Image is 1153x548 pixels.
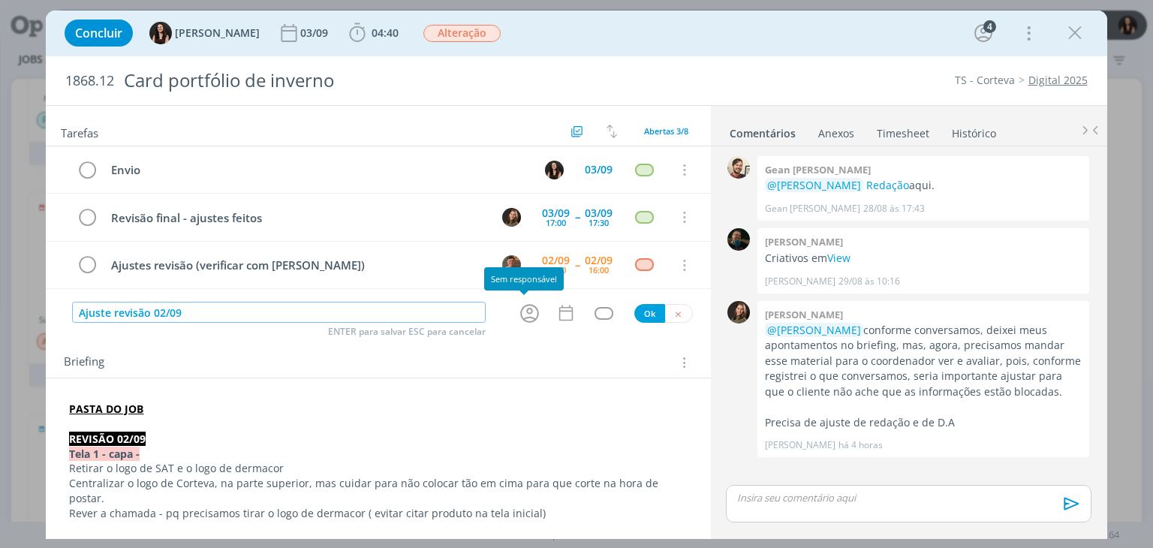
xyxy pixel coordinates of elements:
div: Revisão final - ajustes feitos [104,209,488,227]
a: Comentários [729,119,796,141]
div: 16:00 [589,266,609,274]
button: I [543,158,566,181]
div: 15:00 [546,266,566,274]
p: [PERSON_NAME] [765,438,835,452]
span: ENTER para salvar ESC para cancelar [328,326,486,338]
p: Precisa de ajuste de redação e de D.A [765,415,1082,430]
a: TS - Corteva [955,73,1015,87]
span: -- [575,212,580,222]
p: [PERSON_NAME] [765,275,835,288]
b: Gean [PERSON_NAME] [765,163,871,176]
img: M [727,228,750,251]
span: Alteração [423,25,501,42]
b: [PERSON_NAME] [765,235,843,248]
div: dialog [46,11,1106,539]
img: arrow-down-up.svg [607,125,617,138]
button: Concluir [65,20,133,47]
p: aqui. [765,178,1082,193]
div: 03/09 [542,208,570,218]
div: 02/09 [542,255,570,266]
span: [PERSON_NAME] [175,28,260,38]
div: 4 [983,20,996,33]
div: 02/09 [585,255,613,266]
div: Card portfólio de inverno [117,62,655,99]
span: 1868.12 [65,73,114,89]
div: 03/09 [585,164,613,175]
span: Abertas 3/8 [644,125,688,137]
p: Retirar o logo de SAT e o logo de dermacor [69,461,687,476]
button: Alteração [423,24,501,43]
button: J [501,206,523,228]
div: Ajustes revisão (verificar com [PERSON_NAME]) [104,256,488,275]
div: 17:00 [546,218,566,227]
div: Anexos [818,126,854,141]
span: -- [575,260,580,270]
a: View [827,251,850,265]
div: 17:30 [589,218,609,227]
a: Timesheet [876,119,930,141]
div: Envio [104,161,531,179]
span: há 4 horas [838,438,883,452]
p: Centralizar o logo de Corteva, na parte superior, mas cuidar para não colocar tão em cima para qu... [69,476,687,506]
span: Briefing [64,353,104,372]
div: 03/09 [300,28,331,38]
span: 28/08 às 17:43 [863,202,925,215]
img: T [502,255,521,274]
a: PASTA DO JOB [69,402,143,416]
span: Tarefas [61,122,98,140]
p: conforme conversamos, deixei meus apontamentos no briefing, mas, agora, precisamos mandar esse ma... [765,323,1082,399]
a: Redação [866,178,909,192]
b: [PERSON_NAME] [765,308,843,321]
a: Digital 2025 [1028,73,1088,87]
div: Sem responsável [484,267,564,291]
img: G [727,156,750,179]
a: Histórico [951,119,997,141]
strong: Tela 1 - capa - [69,447,140,461]
button: 04:40 [345,21,402,45]
div: 03/09 [585,208,613,218]
img: I [545,161,564,179]
span: Concluir [75,27,122,39]
span: @[PERSON_NAME] [767,323,861,337]
span: @[PERSON_NAME] [767,178,861,192]
button: T [501,254,523,276]
p: Criativos em [765,251,1082,266]
button: 4 [971,21,995,45]
span: 29/08 às 10:16 [838,275,900,288]
img: J [502,208,521,227]
button: I[PERSON_NAME] [149,22,260,44]
img: I [149,22,172,44]
strong: REVISÃO 02/09 [69,432,146,446]
p: Rever a chamada - pq precisamos tirar o logo de dermacor ( evitar citar produto na tela inicial) [69,506,687,521]
p: Gean [PERSON_NAME] [765,202,860,215]
span: 04:40 [372,26,399,40]
img: J [727,301,750,324]
button: Ok [634,304,665,323]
